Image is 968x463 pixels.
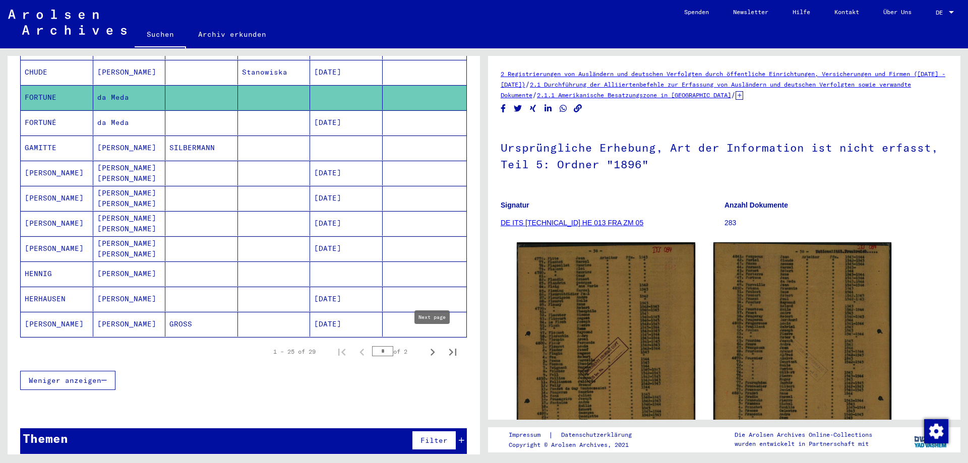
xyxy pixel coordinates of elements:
[20,371,115,390] button: Weniger anzeigen
[372,347,422,356] div: of 2
[412,431,456,450] button: Filter
[23,429,68,447] div: Themen
[924,419,948,443] img: Zustimmung ändern
[29,376,101,385] span: Weniger anzeigen
[532,90,537,99] span: /
[724,201,788,209] b: Anzahl Dokumente
[93,287,166,311] mat-cell: [PERSON_NAME]
[93,85,166,110] mat-cell: da Meda
[21,211,93,236] mat-cell: [PERSON_NAME]
[513,102,523,115] button: Share on Twitter
[21,186,93,211] mat-cell: [PERSON_NAME]
[21,236,93,261] mat-cell: [PERSON_NAME]
[509,430,549,440] a: Impressum
[420,436,448,445] span: Filter
[501,70,945,88] a: 2 Registrierungen von Ausländern und deutschen Verfolgten durch öffentliche Einrichtungen, Versic...
[528,102,538,115] button: Share on Xing
[443,342,463,362] button: Last page
[93,60,166,85] mat-cell: [PERSON_NAME]
[21,136,93,160] mat-cell: GAMITTE
[93,161,166,185] mat-cell: [PERSON_NAME] [PERSON_NAME]
[553,430,644,440] a: Datenschutzerklärung
[310,60,383,85] mat-cell: [DATE]
[501,124,948,185] h1: Ursprüngliche Erhebung, Art der Information ist nicht erfasst, Teil 5: Ordner "1896"
[573,102,583,115] button: Copy link
[735,430,872,439] p: Die Arolsen Archives Online-Collections
[310,161,383,185] mat-cell: [DATE]
[310,211,383,236] mat-cell: [DATE]
[21,110,93,135] mat-cell: FORTUNÉ
[93,136,166,160] mat-cell: [PERSON_NAME]
[21,312,93,337] mat-cell: [PERSON_NAME]
[310,186,383,211] mat-cell: [DATE]
[93,110,166,135] mat-cell: da Meda
[310,110,383,135] mat-cell: [DATE]
[543,102,554,115] button: Share on LinkedIn
[498,102,509,115] button: Share on Facebook
[501,201,529,209] b: Signatur
[724,218,948,228] p: 283
[21,161,93,185] mat-cell: [PERSON_NAME]
[912,427,950,452] img: yv_logo.png
[501,219,643,227] a: DE ITS [TECHNICAL_ID] HE 013 FRA ZM 05
[135,22,186,48] a: Suchen
[93,236,166,261] mat-cell: [PERSON_NAME] [PERSON_NAME]
[501,81,911,99] a: 2.1 Durchführung der Alliiertenbefehle zur Erfassung von Ausländern und deutschen Verfolgten sowi...
[936,9,947,16] span: DE
[93,211,166,236] mat-cell: [PERSON_NAME] [PERSON_NAME]
[273,347,316,356] div: 1 – 25 of 29
[735,439,872,448] p: wurden entwickelt in Partnerschaft mit
[525,80,530,89] span: /
[21,60,93,85] mat-cell: CHUDE
[165,312,238,337] mat-cell: GROSS
[165,136,238,160] mat-cell: SILBERMANN
[93,186,166,211] mat-cell: [PERSON_NAME] [PERSON_NAME]
[537,91,731,99] a: 2.1.1 Amerikanische Besatzungszone in [GEOGRAPHIC_DATA]
[422,342,443,362] button: Next page
[93,261,166,286] mat-cell: [PERSON_NAME]
[352,342,372,362] button: Previous page
[332,342,352,362] button: First page
[21,85,93,110] mat-cell: FORTUNE
[731,90,736,99] span: /
[310,312,383,337] mat-cell: [DATE]
[509,430,644,440] div: |
[93,312,166,337] mat-cell: [PERSON_NAME]
[509,440,644,449] p: Copyright © Arolsen Archives, 2021
[21,287,93,311] mat-cell: HERHAUSEN
[310,287,383,311] mat-cell: [DATE]
[558,102,569,115] button: Share on WhatsApp
[310,236,383,261] mat-cell: [DATE]
[238,60,311,85] mat-cell: Stanowiska
[186,22,278,46] a: Archiv erkunden
[21,261,93,286] mat-cell: HENNIG
[8,10,127,35] img: Arolsen_neg.svg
